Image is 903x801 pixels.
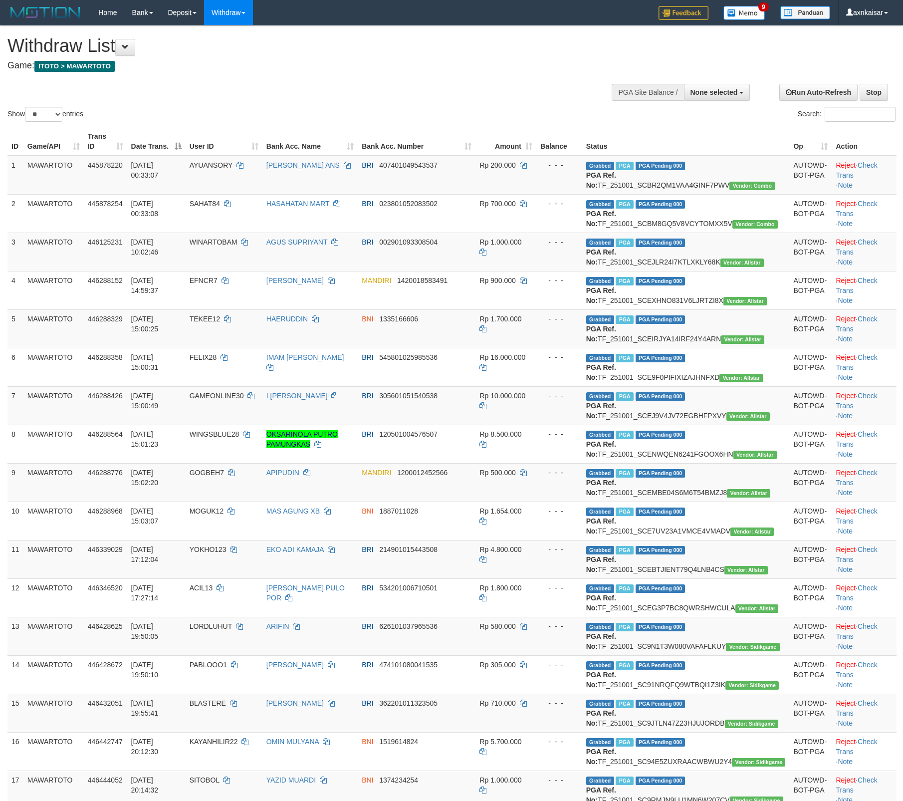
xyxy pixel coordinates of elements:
a: Check Trans [836,238,877,256]
td: TF_251001_SCBR2QM1VAA4GINF7PWV [582,156,790,195]
span: PGA Pending [636,200,685,209]
td: · · [832,271,897,309]
span: BNI [362,315,373,323]
b: PGA Ref. No: [586,325,616,343]
span: Rp 700.000 [479,200,515,208]
select: Showentries [25,107,62,122]
span: Grabbed [586,354,614,362]
a: Check Trans [836,661,877,679]
span: MOGUK12 [190,507,224,515]
span: BRI [362,545,373,553]
td: TF_251001_SCEBTJIENT79Q4LNB4CS [582,540,790,578]
span: Vendor URL: https://secure31.1velocity.biz [733,451,777,459]
span: Copy 214901015443508 to clipboard [379,545,438,553]
a: Check Trans [836,738,877,756]
td: · · [832,425,897,463]
span: Copy 1335166606 to clipboard [379,315,418,323]
td: AUTOWD-BOT-PGA [789,348,832,386]
span: Marked by axnwibi [616,431,633,439]
span: 446288564 [88,430,123,438]
td: 9 [7,463,23,502]
span: Copy 1200012452566 to clipboard [397,469,448,477]
span: 446288329 [88,315,123,323]
a: Reject [836,545,856,553]
a: Reject [836,161,856,169]
td: MAWARTOTO [23,578,84,617]
span: Vendor URL: https://secure31.1velocity.biz [723,297,767,305]
label: Show entries [7,107,83,122]
td: MAWARTOTO [23,502,84,540]
a: Run Auto-Refresh [779,84,858,101]
td: MAWARTOTO [23,425,84,463]
h1: Withdraw List [7,36,592,56]
div: - - - [540,429,578,439]
td: AUTOWD-BOT-PGA [789,386,832,425]
span: FELIX28 [190,353,217,361]
a: Reject [836,699,856,707]
a: Check Trans [836,353,877,371]
th: Trans ID: activate to sort column ascending [84,127,127,156]
a: Check Trans [836,699,877,717]
th: ID [7,127,23,156]
a: Note [838,258,853,266]
span: 446125231 [88,238,123,246]
span: BRI [362,161,373,169]
b: PGA Ref. No: [586,171,616,189]
span: [DATE] 15:03:07 [131,507,159,525]
a: Reject [836,622,856,630]
a: Check Trans [836,545,877,563]
span: 446346520 [88,584,123,592]
span: Grabbed [586,431,614,439]
td: AUTOWD-BOT-PGA [789,233,832,271]
th: Status [582,127,790,156]
a: Reject [836,276,856,284]
span: PGA Pending [636,469,685,478]
span: BRI [362,353,373,361]
a: Check Trans [836,430,877,448]
td: TF_251001_SCENWQEN6241FGOOX6HN [582,425,790,463]
div: - - - [540,352,578,362]
a: YAZID MUARDI [266,776,316,784]
b: PGA Ref. No: [586,594,616,612]
td: AUTOWD-BOT-PGA [789,425,832,463]
span: PGA Pending [636,508,685,516]
td: · · [832,194,897,233]
b: PGA Ref. No: [586,286,616,304]
span: Vendor URL: https://secure31.1velocity.biz [719,374,763,382]
span: ACIL13 [190,584,213,592]
a: OMIN MULYANA [266,738,319,746]
span: [DATE] 15:00:49 [131,392,159,410]
a: Note [838,335,853,343]
div: - - - [540,199,578,209]
td: AUTOWD-BOT-PGA [789,309,832,348]
span: PGA Pending [636,546,685,554]
span: MANDIRI [362,469,391,477]
td: MAWARTOTO [23,463,84,502]
td: AUTOWD-BOT-PGA [789,271,832,309]
a: Reject [836,507,856,515]
input: Search: [825,107,896,122]
td: MAWARTOTO [23,348,84,386]
span: Copy 545801025985536 to clipboard [379,353,438,361]
span: Marked by axnriski [616,200,633,209]
a: ARIFIN [266,622,289,630]
a: Stop [860,84,888,101]
a: AGUS SUPRIYANT [266,238,327,246]
span: BRI [362,200,373,208]
a: Note [838,719,853,727]
th: User ID: activate to sort column ascending [186,127,262,156]
a: Check Trans [836,392,877,410]
a: Check Trans [836,200,877,218]
td: MAWARTOTO [23,233,84,271]
span: Vendor URL: https://secure31.1velocity.biz [727,489,770,498]
a: Reject [836,738,856,746]
span: GAMEONLINE30 [190,392,244,400]
td: MAWARTOTO [23,386,84,425]
th: Bank Acc. Number: activate to sort column ascending [358,127,475,156]
b: PGA Ref. No: [586,517,616,535]
span: Vendor URL: https://secure31.1velocity.biz [720,259,764,267]
a: Note [838,373,853,381]
span: 446288426 [88,392,123,400]
b: PGA Ref. No: [586,248,616,266]
td: AUTOWD-BOT-PGA [789,502,832,540]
